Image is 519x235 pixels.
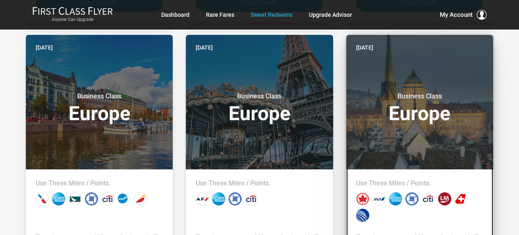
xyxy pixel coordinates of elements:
[48,92,151,100] small: Business Class
[422,192,435,205] div: Citi points
[69,192,82,205] div: Cathay Pacific miles
[208,92,311,100] small: Business Class
[118,192,131,205] div: Finnair Plus
[245,192,258,205] div: Citi points
[368,92,471,100] small: Business Class
[36,43,53,52] time: [DATE]
[32,7,113,23] a: First Class FlyerAnyone Can Upgrade
[356,179,483,187] h4: Use These Miles / Points:
[85,192,98,205] div: Chase points
[196,43,213,52] time: [DATE]
[196,192,209,205] div: Air France miles
[440,10,487,20] button: My Account
[356,92,483,123] h3: Europe
[206,7,234,22] a: Rare Fares
[36,192,49,205] div: American miles
[32,7,113,15] img: First Class Flyer
[373,192,386,205] div: All Nippon miles
[212,192,225,205] div: Amex points
[440,10,473,20] span: My Account
[161,7,190,22] a: Dashboard
[36,92,163,123] h3: Europe
[36,179,163,187] h4: Use These Miles / Points:
[101,192,114,205] div: Citi points
[32,17,113,23] small: Anyone Can Upgrade
[309,7,352,22] a: Upgrade Advisor
[251,7,293,22] a: Sweet Redeems
[196,179,323,187] h4: Use These Miles / Points:
[134,192,147,205] div: Iberia miles
[356,43,373,52] time: [DATE]
[356,192,369,205] div: Air Canada miles
[229,192,242,205] div: Chase points
[405,192,418,205] div: Chase points
[438,192,451,205] div: LifeMiles
[455,192,468,205] div: Swiss miles
[389,192,402,205] div: Amex points
[356,209,369,222] div: United miles
[196,92,323,123] h3: Europe
[52,192,65,205] div: Amex points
